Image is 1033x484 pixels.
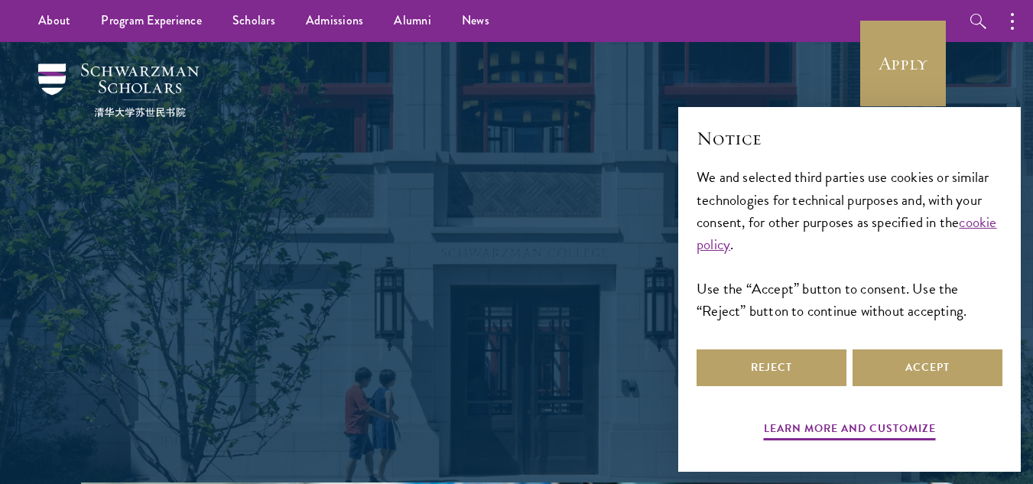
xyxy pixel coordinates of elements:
h2: Notice [697,125,1002,151]
a: cookie policy [697,211,997,255]
button: Reject [697,349,846,386]
button: Accept [853,349,1002,386]
button: Learn more and customize [764,419,936,443]
div: We and selected third parties use cookies or similar technologies for technical purposes and, wit... [697,166,1002,321]
img: Schwarzman Scholars [38,63,199,117]
a: Apply [860,21,946,106]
